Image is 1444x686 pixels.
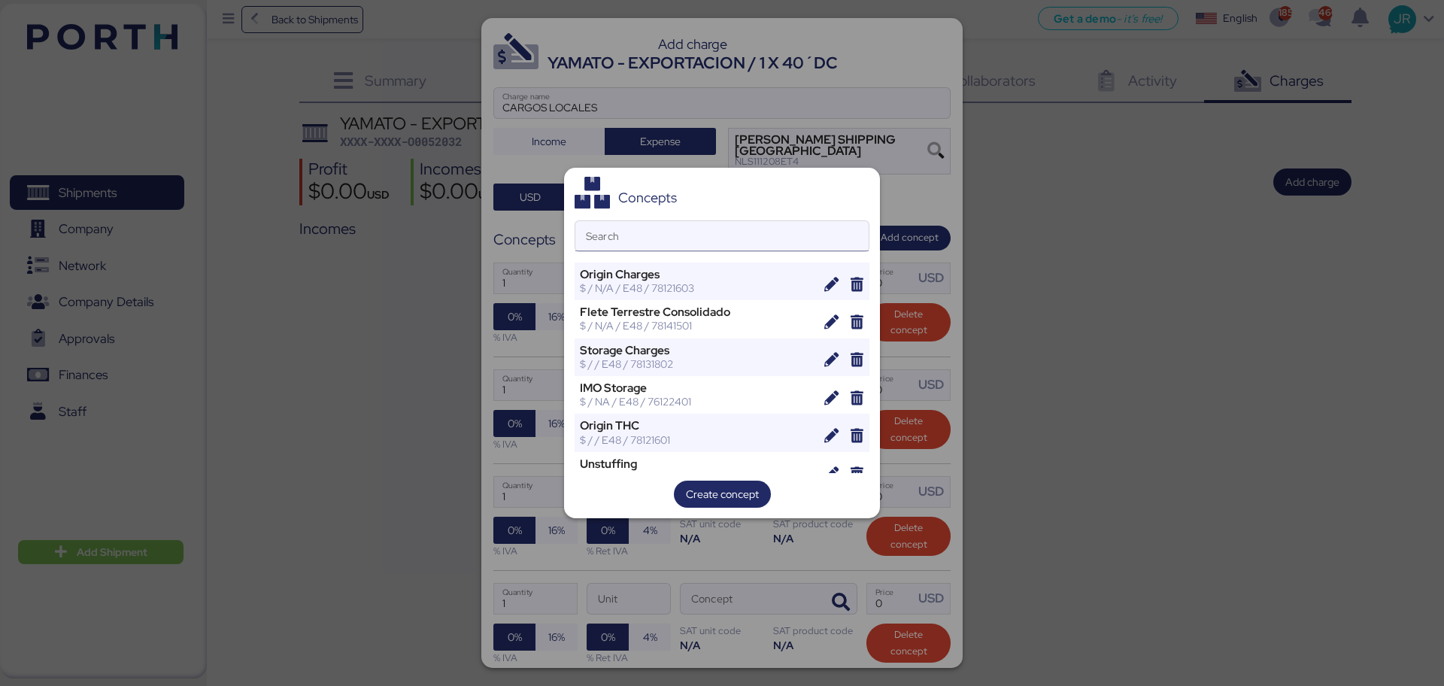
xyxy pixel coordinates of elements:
div: Concepts [618,191,677,205]
div: Origin THC [580,419,814,433]
button: Create concept [674,481,771,508]
div: $ / / E48 / 78121601 [580,433,814,447]
div: Storage Charges [580,344,814,357]
span: Create concept [686,485,759,503]
div: Flete Terrestre Consolidado [580,305,814,319]
div: Unstuffing [580,457,814,471]
div: $ / NA / E48 / 76122401 [580,395,814,408]
div: Origin Charges [580,268,814,281]
input: Search [575,221,869,251]
div: $ / N/A / E48 / 78141501 [580,319,814,332]
div: $ / T/CBM / E48 / 78131802 [580,471,814,484]
div: $ / N/A / E48 / 78121603 [580,281,814,295]
div: $ / / E48 / 78131802 [580,357,814,371]
div: IMO Storage [580,381,814,395]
